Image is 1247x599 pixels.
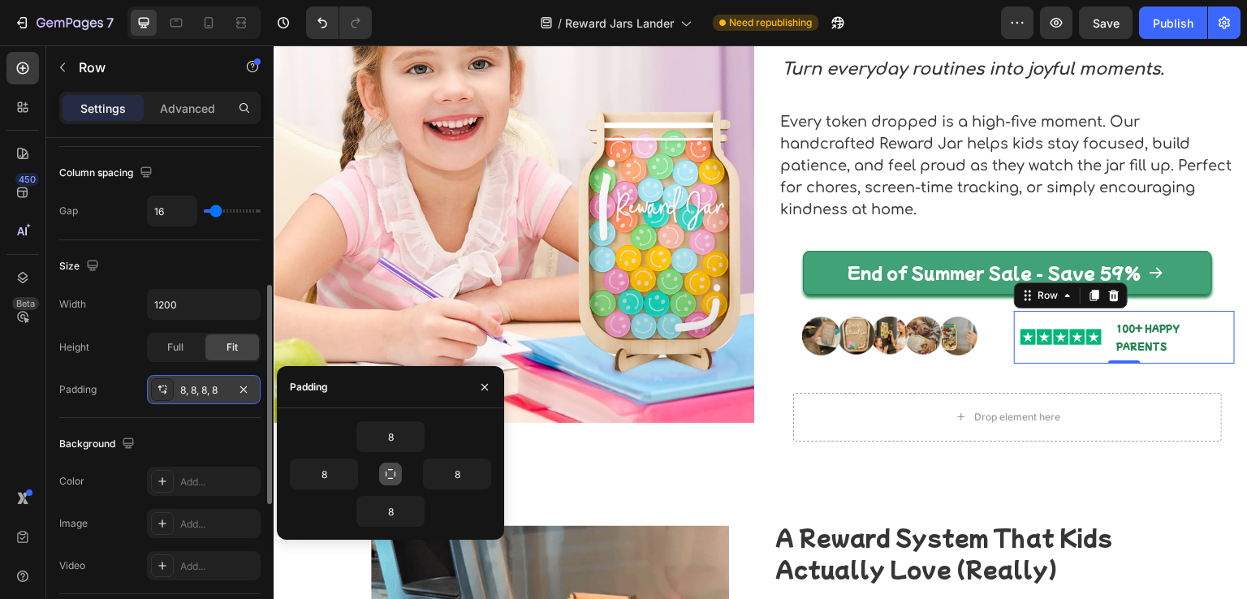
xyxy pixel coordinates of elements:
[227,340,238,355] span: Fit
[6,6,121,39] button: 7
[180,383,227,398] div: 8, 8, 8, 8
[59,433,138,455] div: Background
[180,517,257,532] div: Add...
[59,516,88,531] div: Image
[529,205,938,249] a: End of Summer Sale - Save 59%
[1153,15,1193,32] div: Publish
[290,380,328,394] div: Padding
[701,365,787,378] div: Drop element here
[59,204,78,218] div: Gap
[106,13,114,32] p: 7
[148,196,196,226] input: Auto
[1093,16,1120,30] span: Save
[306,6,372,39] div: Undo/Redo
[507,66,961,175] p: Every token dropped is a high-five moment. Our handcrafted Reward Jar helps kids stay focused, bu...
[357,497,424,526] input: Auto
[12,297,39,310] div: Beta
[15,173,39,186] div: 450
[843,277,906,308] strong: 100+ HAPPY PARENTS
[357,422,424,451] input: Auto
[148,290,260,319] input: Auto
[59,256,102,278] div: Size
[59,297,86,312] div: Width
[167,340,183,355] span: Full
[500,474,877,541] h2: A Reward System That Kids Actually Love (Really)
[761,243,787,257] div: Row
[558,15,562,32] span: /
[59,558,85,573] div: Video
[59,340,89,355] div: Height
[575,215,868,239] p: End of Summer Sale - Save 59%
[729,15,812,30] span: Need republishing
[747,283,828,299] img: gempages_585767317170815691-48eea24c-12f8-4246-a820-89db92a478bb.png
[59,382,97,397] div: Padding
[529,271,705,312] img: [object Object]
[424,459,490,489] input: Auto
[291,459,357,489] input: Auto
[180,559,257,574] div: Add...
[180,475,257,489] div: Add...
[1079,6,1133,39] button: Save
[1139,6,1207,39] button: Publish
[565,15,674,32] span: Reward Jars Lander
[80,100,126,117] p: Settings
[160,100,215,117] p: Advanced
[59,474,84,489] div: Color
[274,45,1247,599] iframe: Design area
[79,58,217,77] p: Row
[59,162,156,184] div: Column spacing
